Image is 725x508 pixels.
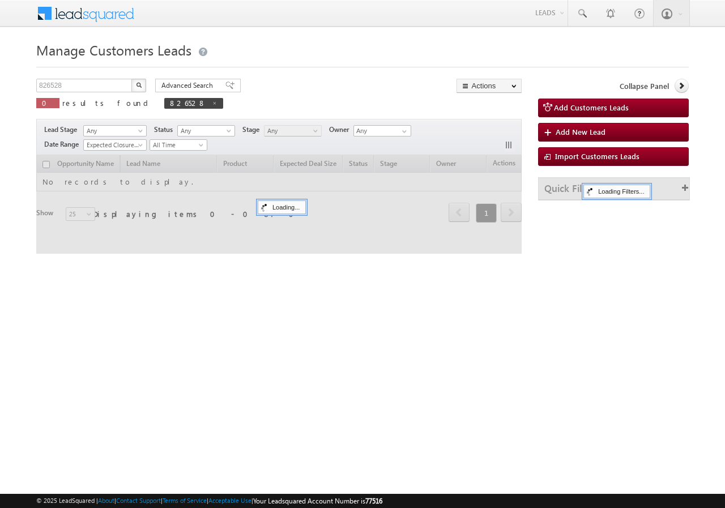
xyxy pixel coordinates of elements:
span: Add New Lead [556,127,605,136]
a: Acceptable Use [208,497,251,504]
span: Expected Closure Date [84,140,143,150]
span: Add Customers Leads [554,103,629,112]
div: Loading... [258,200,306,214]
span: Any [84,126,143,136]
a: About [98,497,114,504]
span: results found [62,98,152,108]
div: Loading Filters... [583,185,650,198]
span: Your Leadsquared Account Number is [253,497,382,505]
span: Collapse Panel [620,81,669,91]
span: Advanced Search [161,80,216,91]
span: 0 [42,98,54,108]
span: Any [178,126,232,136]
span: Import Customers Leads [555,151,639,161]
a: Any [177,125,235,136]
span: Owner [329,125,353,135]
span: Any [265,126,318,136]
span: 826528 [170,98,206,108]
span: Lead Stage [44,125,82,135]
span: Date Range [44,139,83,150]
a: Any [264,125,322,136]
a: Terms of Service [163,497,207,504]
a: Contact Support [116,497,161,504]
input: Type to Search [353,125,411,136]
span: 77516 [365,497,382,505]
img: Search [136,82,142,88]
span: Status [154,125,177,135]
span: Stage [242,125,264,135]
span: Manage Customers Leads [36,41,191,59]
a: Any [83,125,147,136]
button: Actions [457,79,522,93]
a: Expected Closure Date [83,139,147,151]
span: All Time [150,140,204,150]
span: © 2025 LeadSquared | | | | | [36,496,382,506]
a: Show All Items [396,126,410,137]
a: All Time [150,139,207,151]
